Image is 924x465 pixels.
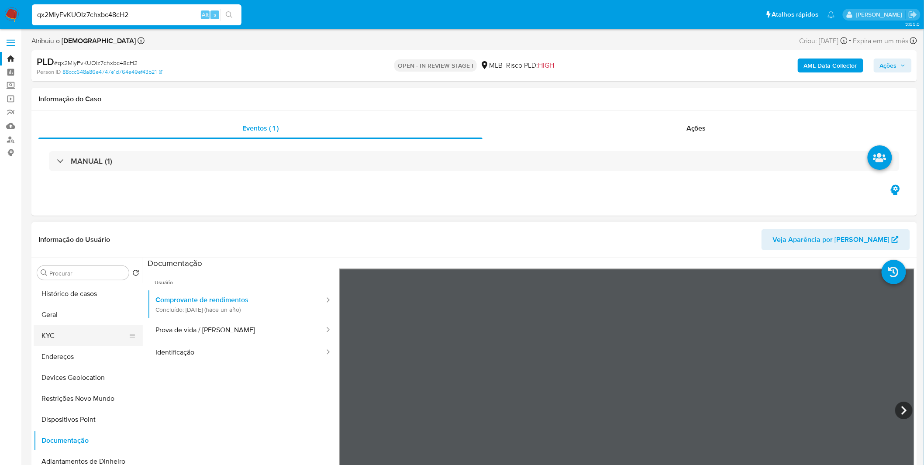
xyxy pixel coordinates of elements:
[34,346,143,367] button: Endereços
[34,367,143,388] button: Devices Geolocation
[34,283,143,304] button: Histórico de casos
[38,235,110,244] h1: Informação do Usuário
[773,229,890,250] span: Veja Aparência por [PERSON_NAME]
[394,59,477,72] p: OPEN - IN REVIEW STAGE I
[874,59,912,72] button: Ações
[132,269,139,279] button: Retornar ao pedido padrão
[214,10,216,19] span: s
[54,59,138,67] span: # qx2MlyFvKUOIz7chxbc48cH2
[686,123,706,133] span: Ações
[827,11,835,18] a: Notificações
[34,388,143,409] button: Restrições Novo Mundo
[480,61,503,70] div: MLB
[62,68,162,76] a: 88ccc648a86e4747e1d764e49ef43b21
[202,10,209,19] span: Alt
[60,36,136,46] b: [DEMOGRAPHIC_DATA]
[772,10,819,19] span: Atalhos rápidos
[34,325,136,346] button: KYC
[880,59,897,72] span: Ações
[242,123,279,133] span: Eventos ( 1 )
[538,60,554,70] span: HIGH
[856,10,905,19] p: igor.silva@mercadolivre.com
[71,156,112,166] h3: MANUAL (1)
[31,36,136,46] span: Atribuiu o
[37,55,54,69] b: PLD
[49,151,900,171] div: MANUAL (1)
[41,269,48,276] button: Procurar
[908,10,917,19] a: Sair
[37,68,61,76] b: Person ID
[34,304,143,325] button: Geral
[853,36,909,46] span: Expira em um mês
[804,59,857,72] b: AML Data Collector
[49,269,125,277] input: Procurar
[32,9,241,21] input: Pesquise usuários ou casos...
[34,430,143,451] button: Documentação
[800,35,848,47] div: Criou: [DATE]
[38,95,910,103] h1: Informação do Caso
[220,9,238,21] button: search-icon
[849,35,852,47] span: -
[34,409,143,430] button: Dispositivos Point
[506,61,554,70] span: Risco PLD:
[762,229,910,250] button: Veja Aparência por [PERSON_NAME]
[798,59,863,72] button: AML Data Collector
